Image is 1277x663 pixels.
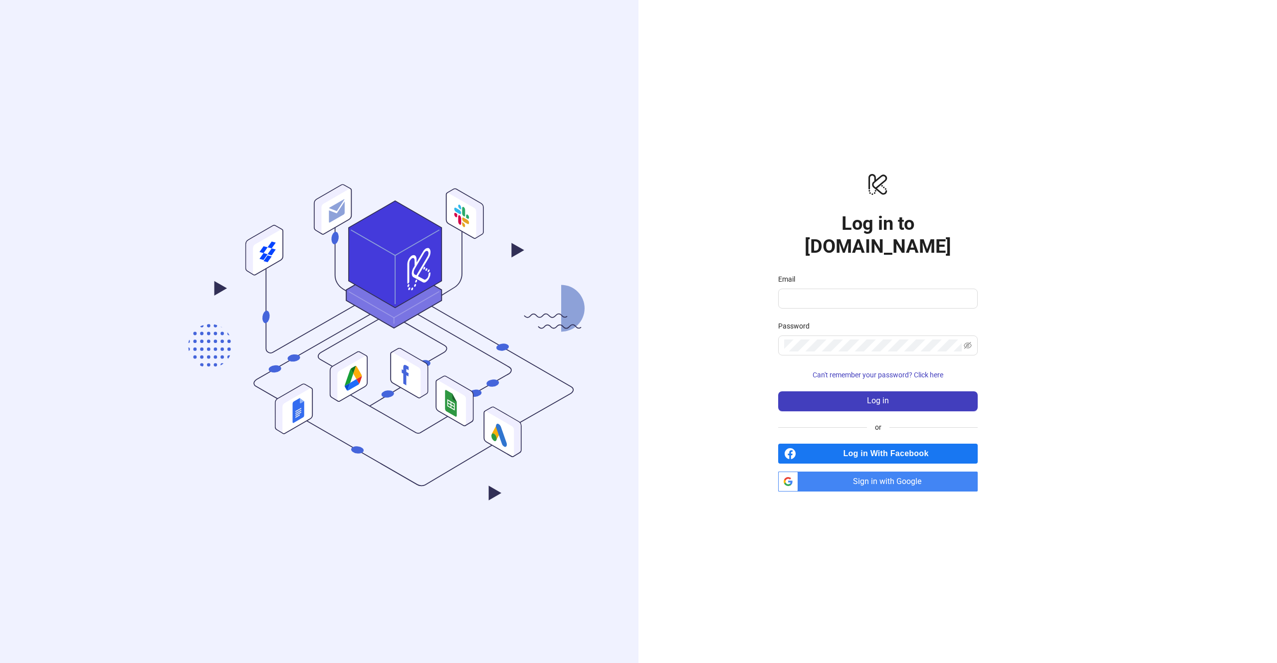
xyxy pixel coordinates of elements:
h1: Log in to [DOMAIN_NAME] [778,212,978,258]
span: Log in With Facebook [800,444,978,464]
button: Can't remember your password? Click here [778,367,978,383]
a: Can't remember your password? Click here [778,371,978,379]
a: Sign in with Google [778,472,978,492]
span: Sign in with Google [802,472,978,492]
a: Log in With Facebook [778,444,978,464]
label: Password [778,321,816,331]
input: Email [784,293,970,305]
span: eye-invisible [964,341,972,349]
label: Email [778,274,802,285]
span: Log in [867,396,889,405]
span: Can't remember your password? Click here [813,371,943,379]
button: Log in [778,391,978,411]
span: or [867,422,889,433]
input: Password [784,339,962,351]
